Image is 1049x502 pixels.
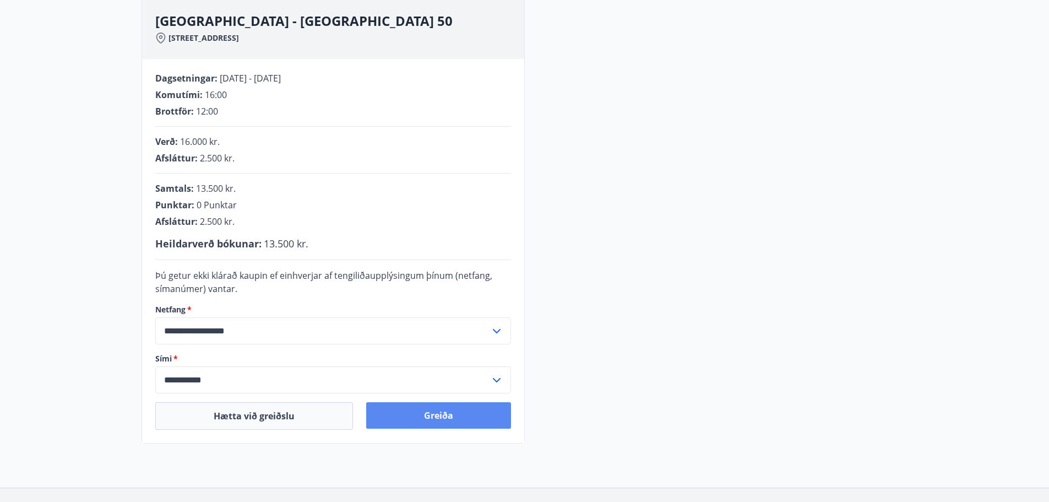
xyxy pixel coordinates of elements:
[220,72,281,84] span: [DATE] - [DATE]
[155,89,203,101] span: Komutími :
[155,199,194,211] span: Punktar :
[155,182,194,195] span: Samtals :
[264,237,308,250] span: 13.500 kr.
[155,237,262,250] span: Heildarverð bókunar :
[197,199,237,211] span: 0 Punktar
[155,12,524,30] h3: [GEOGRAPHIC_DATA] - [GEOGRAPHIC_DATA] 50
[155,304,511,315] label: Netfang
[155,269,492,295] span: Þú getur ekki klárað kaupin ef einhverjar af tengiliðaupplýsingum þínum (netfang, símanúmer) vantar.
[180,136,220,148] span: 16.000 kr.
[155,105,194,117] span: Brottför :
[155,72,218,84] span: Dagsetningar :
[200,215,235,228] span: 2.500 kr.
[196,182,236,195] span: 13.500 kr.
[366,402,511,429] button: Greiða
[155,353,511,364] label: Sími
[155,402,353,430] button: Hætta við greiðslu
[205,89,227,101] span: 16:00
[169,33,239,44] span: [STREET_ADDRESS]
[155,136,178,148] span: Verð :
[155,215,198,228] span: Afsláttur :
[155,152,198,164] span: Afsláttur :
[200,152,235,164] span: 2.500 kr.
[196,105,218,117] span: 12:00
